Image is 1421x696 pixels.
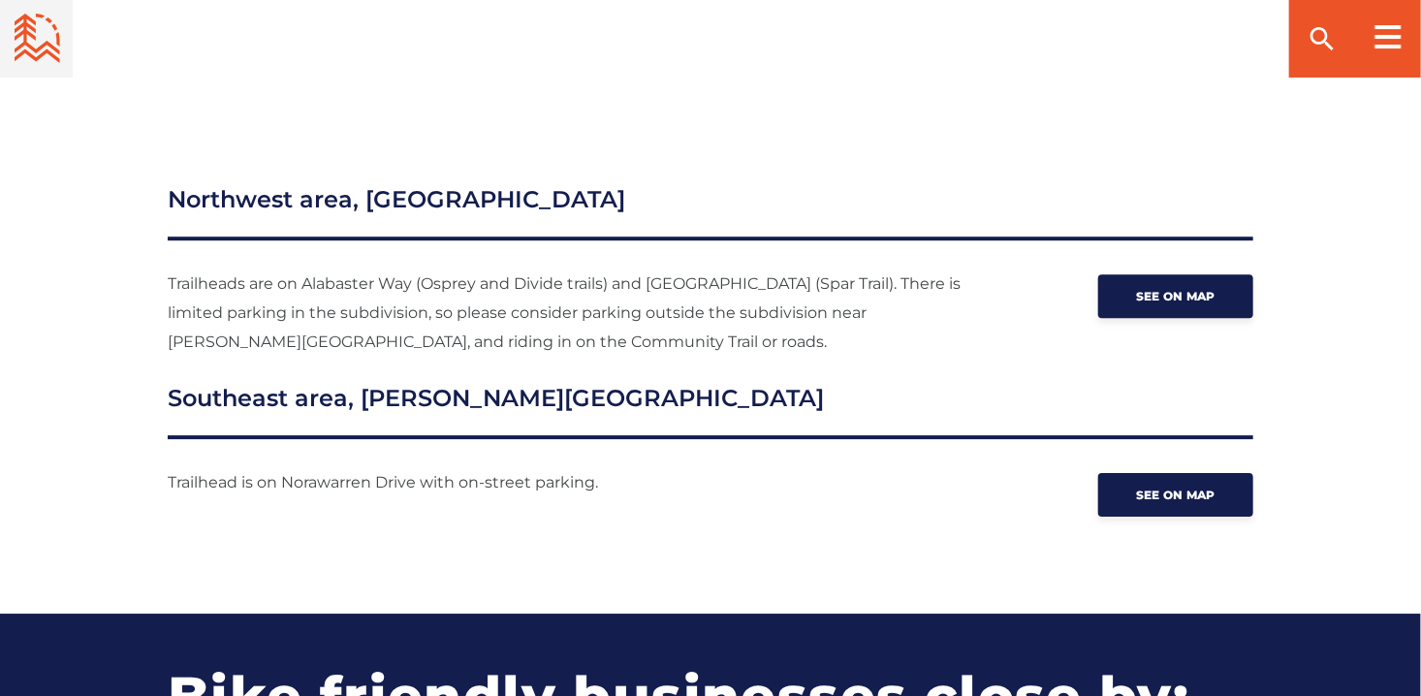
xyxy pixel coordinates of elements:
span: See on map [1136,488,1216,502]
h3: Northwest area, [GEOGRAPHIC_DATA] [168,182,1253,240]
p: Trailheads are on Alabaster Way (Osprey and Divide trails) and [GEOGRAPHIC_DATA] (Spar Trail). Th... [168,269,972,357]
a: See on map [1098,274,1253,318]
p: Trailhead is on Norawarren Drive with on-street parking. [168,468,972,497]
ion-icon: search [1307,23,1338,54]
h3: Southeast area, [PERSON_NAME][GEOGRAPHIC_DATA] [168,381,1253,439]
a: See on map [1098,473,1253,517]
span: See on map [1136,289,1216,303]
